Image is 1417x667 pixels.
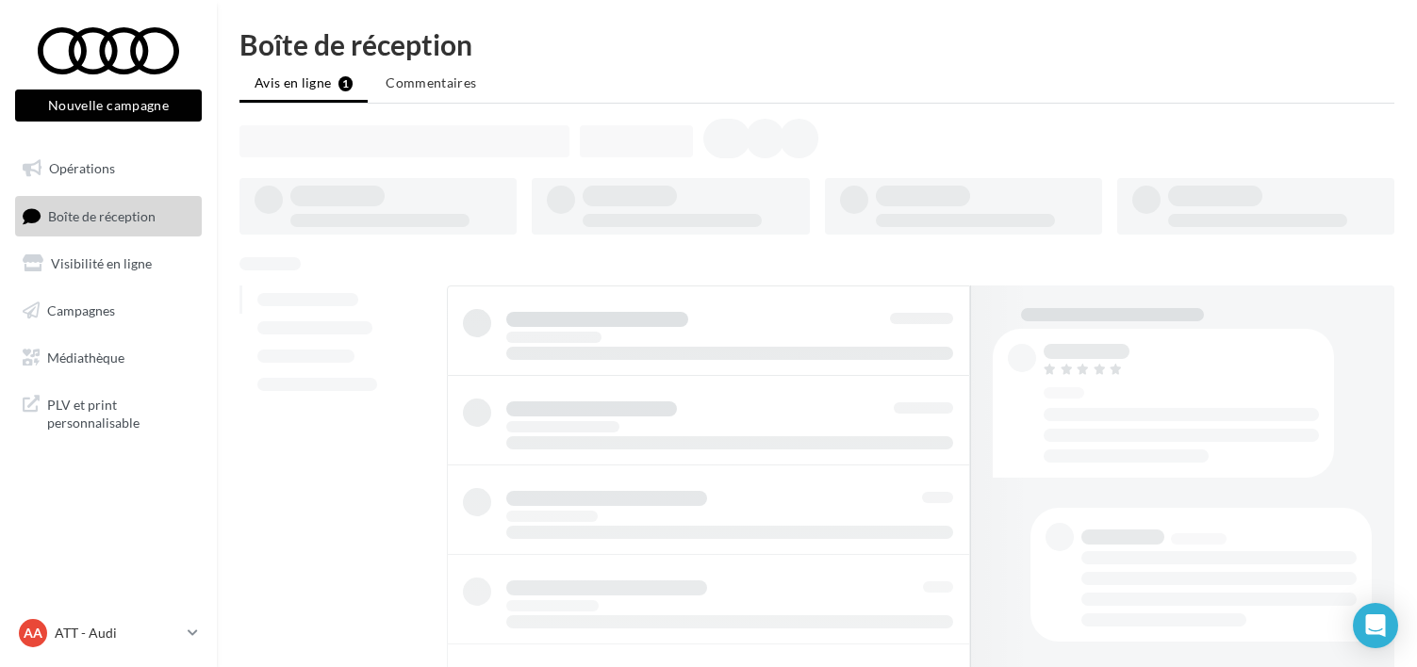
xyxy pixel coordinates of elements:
[47,302,115,318] span: Campagnes
[55,624,180,643] p: ATT - Audi
[11,244,206,284] a: Visibilité en ligne
[11,384,206,440] a: PLV et print personnalisable
[49,160,115,176] span: Opérations
[386,74,476,90] span: Commentaires
[47,392,194,432] span: PLV et print personnalisable
[1353,603,1398,648] div: Open Intercom Messenger
[11,338,206,378] a: Médiathèque
[11,291,206,331] a: Campagnes
[11,196,206,236] a: Boîte de réception
[15,615,202,651] a: AA ATT - Audi
[11,149,206,188] a: Opérations
[24,624,42,643] span: AA
[48,207,156,223] span: Boîte de réception
[51,255,152,271] span: Visibilité en ligne
[47,349,124,365] span: Médiathèque
[239,30,1394,58] div: Boîte de réception
[15,89,202,122] button: Nouvelle campagne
